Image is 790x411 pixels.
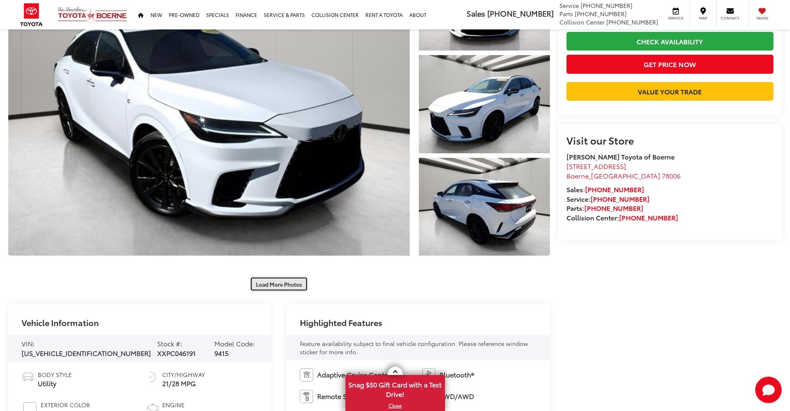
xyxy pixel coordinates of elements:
strong: Collision Center: [566,213,678,222]
span: [PHONE_NUMBER] [575,10,627,18]
span: Body Style [38,370,72,379]
strong: Sales: [566,184,644,194]
a: Expand Photo 3 [419,158,550,256]
span: Utility [38,379,72,388]
span: Bluetooth® [440,370,474,380]
a: [STREET_ADDRESS] Boerne,[GEOGRAPHIC_DATA] 78006 [566,161,681,180]
span: City/Highway [162,370,205,379]
span: Adaptive Cruise Control [317,370,393,380]
span: Engine [162,401,258,409]
span: Service [559,1,579,10]
img: Adaptive Cruise Control [300,368,313,382]
span: 9415 [214,348,228,358]
span: 21/28 MPG [162,379,205,388]
span: XXPC046191 [157,348,196,358]
h2: Vehicle Information [22,318,99,327]
span: Snag $50 Gift Card with a Test Drive! [346,376,444,401]
span: Remote Start [317,392,358,401]
a: [PHONE_NUMBER] [584,203,643,213]
span: Collision Center [559,18,605,26]
span: Map [694,15,712,21]
span: [US_VEHICLE_IDENTIFICATION_NUMBER] [22,348,151,358]
strong: [PERSON_NAME] Toyota of Boerne [566,152,675,161]
span: Feature availability subject to final vehicle configuration. Please reference window sticker for ... [300,339,528,356]
span: [PHONE_NUMBER] [606,18,658,26]
span: Service [666,15,685,21]
span: Contact [721,15,739,21]
span: Parts [559,10,573,18]
button: Toggle Chat Window [755,377,782,403]
h2: Visit our Store [566,135,773,145]
button: Load More Photos [250,277,308,291]
img: Fuel Economy [146,370,159,384]
button: Get Price Now [566,55,773,73]
img: 2024 Lexus RX 350 F SPORT Handling [417,157,551,256]
img: Remote Start [300,390,313,403]
a: Check Availability [566,32,773,51]
img: 2024 Lexus RX 350 F SPORT Handling [417,54,551,154]
span: Boerne [566,171,589,180]
span: 78006 [662,171,681,180]
a: [PHONE_NUMBER] [591,194,649,203]
span: Saved [753,15,771,21]
a: [PHONE_NUMBER] [585,184,644,194]
span: VIN: [22,338,35,348]
span: Stock #: [157,338,182,348]
a: Value Your Trade [566,82,773,101]
strong: Parts: [566,203,643,213]
span: Model Code: [214,338,255,348]
strong: Service: [566,194,649,203]
a: Expand Photo 2 [419,55,550,153]
span: [STREET_ADDRESS] [566,161,626,171]
h2: Highlighted Features [300,318,382,327]
span: Exterior Color [41,401,90,409]
a: [PHONE_NUMBER] [619,213,678,222]
span: [PHONE_NUMBER] [581,1,632,10]
span: [GEOGRAPHIC_DATA] [591,171,660,180]
span: [PHONE_NUMBER] [487,8,554,19]
span: , [566,171,681,180]
svg: Start Chat [755,377,782,403]
span: Sales [467,8,485,19]
span: 4WD/AWD [440,392,474,401]
img: Vic Vaughan Toyota of Boerne [57,6,128,23]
